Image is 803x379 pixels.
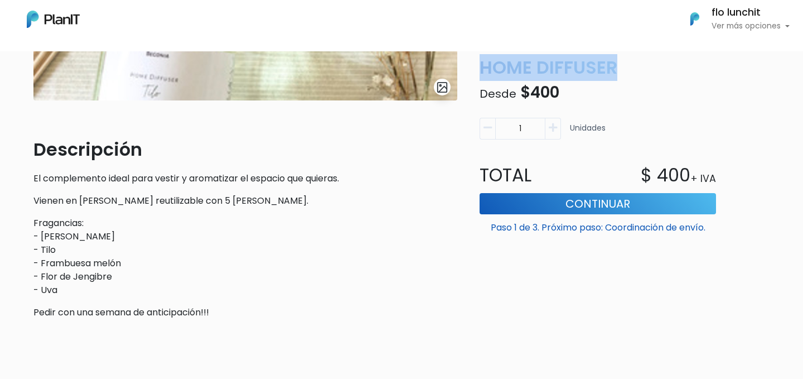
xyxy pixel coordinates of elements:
p: Paso 1 de 3. Próximo paso: Coordinación de envío. [480,217,716,234]
span: Desde [480,86,516,102]
h6: flo lunchit [712,8,790,18]
p: $ 400 [641,162,690,189]
p: Total [473,162,598,189]
p: Pedir con una semana de anticipación!!! [33,306,457,319]
img: PlanIt Logo [683,7,707,31]
img: gallery-light [436,81,449,94]
p: HOME DIFFUSER [473,54,723,81]
div: ¿Necesitás ayuda? [57,11,161,32]
span: $400 [520,81,559,103]
button: PlanIt Logo flo lunchit Ver más opciones [676,4,790,33]
p: Descripción [33,136,457,163]
p: Vienen en [PERSON_NAME] reutilizable con 5 [PERSON_NAME]. [33,194,457,208]
p: Ver más opciones [712,22,790,30]
p: Unidades [570,122,606,144]
button: Continuar [480,193,716,214]
p: Fragancias: - [PERSON_NAME] - Tilo - Frambuesa melón - Flor de Jengibre - Uva [33,217,457,297]
p: El complemento ideal para vestir y aromatizar el espacio que quieras. [33,172,457,185]
p: + IVA [690,171,716,186]
img: PlanIt Logo [27,11,80,28]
